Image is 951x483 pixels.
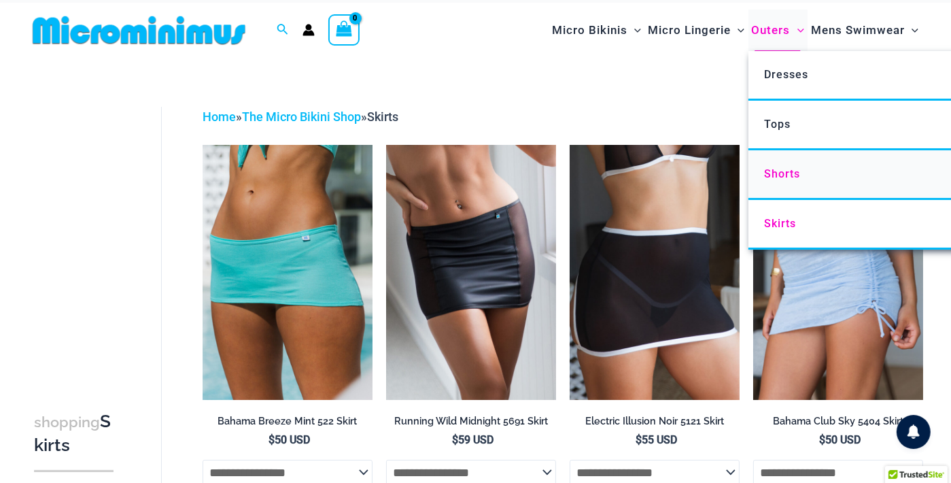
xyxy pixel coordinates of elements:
[748,10,808,51] a: OutersMenu ToggleMenu Toggle
[34,410,114,457] h3: Skirts
[203,145,373,400] img: Bahama Breeze Mint 522 Skirt 01
[242,110,361,124] a: The Micro Bikini Shop
[731,13,744,48] span: Menu Toggle
[328,14,360,46] a: View Shopping Cart, empty
[764,167,800,180] span: Shorts
[764,217,796,230] span: Skirts
[644,10,748,51] a: Micro LingerieMenu ToggleMenu Toggle
[811,13,905,48] span: Mens Swimwear
[203,110,236,124] a: Home
[753,145,923,400] a: Bahama Club Sky 9170 Crop Top 5404 Skirt 07Bahama Club Sky 9170 Crop Top 5404 Skirt 10Bahama Club...
[627,13,641,48] span: Menu Toggle
[819,433,825,446] span: $
[549,10,644,51] a: Micro BikinisMenu ToggleMenu Toggle
[764,118,791,131] span: Tops
[570,415,740,428] h2: Electric Illusion Noir 5121 Skirt
[269,433,275,446] span: $
[570,145,740,400] img: Electric Illusion Noir Skirt 02
[367,110,398,124] span: Skirts
[386,145,556,400] a: Running Wild Midnight 5691 SkirtRunning Wild Midnight 1052 Top 5691 Skirt 06Running Wild Midnight...
[753,415,923,428] h2: Bahama Club Sky 5404 Skirt
[34,414,100,431] span: shopping
[547,7,924,53] nav: Site Navigation
[636,433,677,446] bdi: 55 USD
[386,415,556,433] a: Running Wild Midnight 5691 Skirt
[203,145,373,400] a: Bahama Breeze Mint 522 Skirt 01Bahama Breeze Mint 522 Skirt 02Bahama Breeze Mint 522 Skirt 02
[203,110,398,124] span: » »
[552,13,627,48] span: Micro Bikinis
[203,415,373,433] a: Bahama Breeze Mint 522 Skirt
[570,145,740,400] a: Electric Illusion Noir Skirt 02Electric Illusion Noir 1521 Bra 611 Micro 5121 Skirt 01Electric Il...
[386,145,556,400] img: Running Wild Midnight 5691 Skirt
[648,13,731,48] span: Micro Lingerie
[269,433,310,446] bdi: 50 USD
[386,415,556,428] h2: Running Wild Midnight 5691 Skirt
[302,24,315,36] a: Account icon link
[452,433,458,446] span: $
[27,15,251,46] img: MM SHOP LOGO FLAT
[819,433,861,446] bdi: 50 USD
[277,22,289,39] a: Search icon link
[764,68,808,81] span: Dresses
[34,96,156,368] iframe: TrustedSite Certified
[753,415,923,433] a: Bahama Club Sky 5404 Skirt
[636,433,642,446] span: $
[905,13,918,48] span: Menu Toggle
[791,13,804,48] span: Menu Toggle
[203,415,373,428] h2: Bahama Breeze Mint 522 Skirt
[808,10,922,51] a: Mens SwimwearMenu ToggleMenu Toggle
[752,13,791,48] span: Outers
[452,433,494,446] bdi: 59 USD
[753,145,923,400] img: Bahama Club Sky 9170 Crop Top 5404 Skirt 07
[570,415,740,433] a: Electric Illusion Noir 5121 Skirt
